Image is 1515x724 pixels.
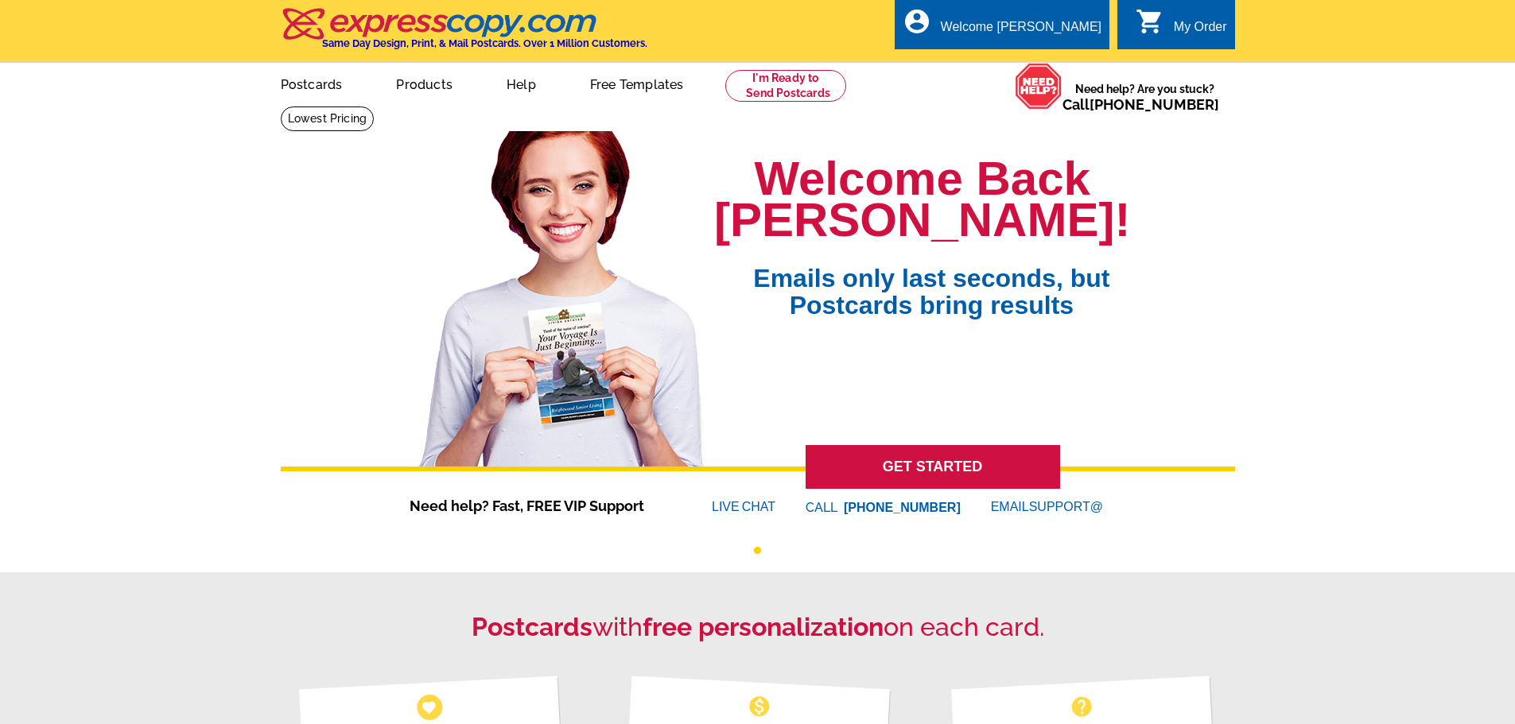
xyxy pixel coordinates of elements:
i: shopping_cart [1136,7,1164,36]
font: LIVE [712,498,742,517]
div: My Order [1174,20,1227,42]
a: Free Templates [565,64,709,102]
span: Call [1062,96,1219,113]
span: favorite [421,699,437,715]
img: help [1015,63,1062,110]
span: Need help? Fast, FREE VIP Support [410,495,664,517]
a: GET STARTED [806,445,1060,489]
h1: Welcome Back [PERSON_NAME]! [714,158,1130,241]
span: Need help? Are you stuck? [1062,81,1227,113]
strong: Postcards [472,612,592,641]
a: shopping_cart My Order [1136,17,1227,37]
a: LIVECHAT [712,500,775,513]
span: Emails only last seconds, but Postcards bring results [732,241,1130,319]
span: monetization_on [747,694,772,719]
i: account_circle [903,7,931,36]
a: [PHONE_NUMBER] [1090,96,1219,113]
img: welcome-back-logged-in.png [410,118,714,467]
a: Products [371,64,478,102]
h2: with on each card. [281,612,1235,642]
span: help [1069,694,1094,719]
button: 1 of 1 [754,547,761,554]
font: SUPPORT@ [1029,498,1105,517]
h4: Same Day Design, Print, & Mail Postcards. Over 1 Million Customers. [322,37,647,49]
a: Same Day Design, Print, & Mail Postcards. Over 1 Million Customers. [281,19,647,49]
a: Postcards [255,64,368,102]
a: Help [481,64,561,102]
strong: free personalization [643,612,884,641]
div: Welcome [PERSON_NAME] [941,20,1101,42]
